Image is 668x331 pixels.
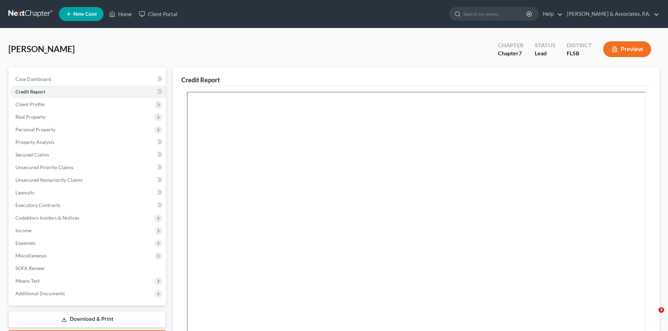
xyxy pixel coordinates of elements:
span: Executory Contracts [15,202,60,208]
a: Client Portal [135,8,181,20]
a: Secured Claims [10,149,166,161]
span: 3 [659,307,664,313]
a: Unsecured Nonpriority Claims [10,174,166,186]
span: Real Property [15,114,46,120]
span: Miscellaneous [15,253,47,258]
span: 7 [519,50,522,56]
span: Additional Documents [15,290,65,296]
span: Case Dashboard [15,76,51,82]
a: Credit Report [10,85,166,98]
span: Property Analysis [15,139,54,145]
a: Case Dashboard [10,73,166,85]
span: SOFA Review [15,265,45,271]
a: Lawsuits [10,186,166,199]
iframe: Intercom live chat [644,307,661,324]
span: Lawsuits [15,189,34,195]
a: Property Analysis [10,136,166,149]
div: Credit Report [181,76,220,84]
span: [PERSON_NAME] [8,44,75,54]
a: [PERSON_NAME] & Associates, P.A. [564,8,659,20]
a: Executory Contracts [10,199,166,212]
a: Download & Print [8,311,166,327]
div: Chapter [498,41,524,49]
a: Help [539,8,563,20]
a: SOFA Review [10,262,166,275]
span: Income [15,227,32,233]
span: Personal Property [15,126,55,132]
div: District [567,41,592,49]
span: Unsecured Priority Claims [15,164,73,170]
input: Search by name... [463,7,527,20]
span: Credit Report [15,89,45,95]
span: Means Test [15,278,40,284]
a: Home [106,8,135,20]
span: Codebtors Insiders & Notices [15,215,79,221]
div: Chapter [498,49,524,57]
div: Status [535,41,555,49]
span: Unsecured Nonpriority Claims [15,177,82,183]
button: Preview [603,41,651,57]
div: Lead [535,49,555,57]
span: Client Profile [15,101,45,107]
span: Secured Claims [15,152,49,158]
a: Unsecured Priority Claims [10,161,166,174]
div: FLSB [567,49,592,57]
span: New Case [73,12,97,17]
span: Expenses [15,240,35,246]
